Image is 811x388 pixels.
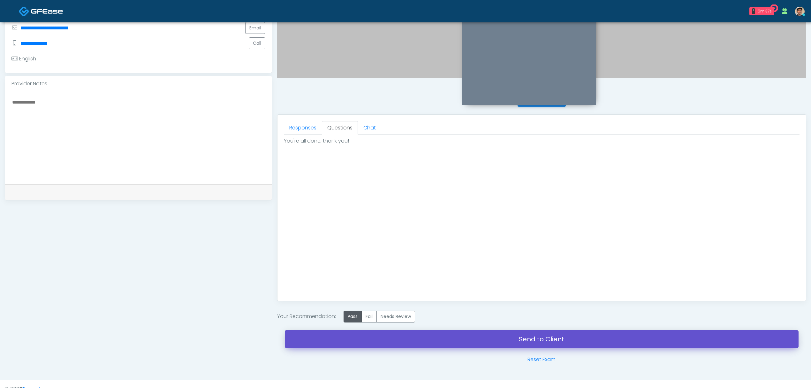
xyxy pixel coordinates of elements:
[361,311,377,322] label: Fail
[322,121,358,135] a: Questions
[758,8,772,14] div: 5m 37s
[285,330,799,348] a: Send to Client
[284,121,322,135] a: Responses
[344,311,362,322] label: Pass
[19,1,63,21] a: Docovia
[245,22,265,34] a: Email
[31,8,63,14] img: Docovia
[527,356,556,363] a: Reset Exam
[249,37,265,49] button: Call
[11,55,36,63] div: English
[284,137,800,145] p: You're all done, thank you!
[795,7,805,16] img: Kenner Medina
[19,6,29,17] img: Docovia
[358,121,381,135] a: Chat
[277,85,806,92] h4: Invite Participants to Video Session
[5,3,24,22] button: Open LiveChat chat widget
[752,8,755,14] div: 1
[376,311,415,322] label: Needs Review
[746,4,778,18] a: 1 5m 37s
[5,76,272,91] div: Provider Notes
[277,311,806,322] div: Your Recommendation:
